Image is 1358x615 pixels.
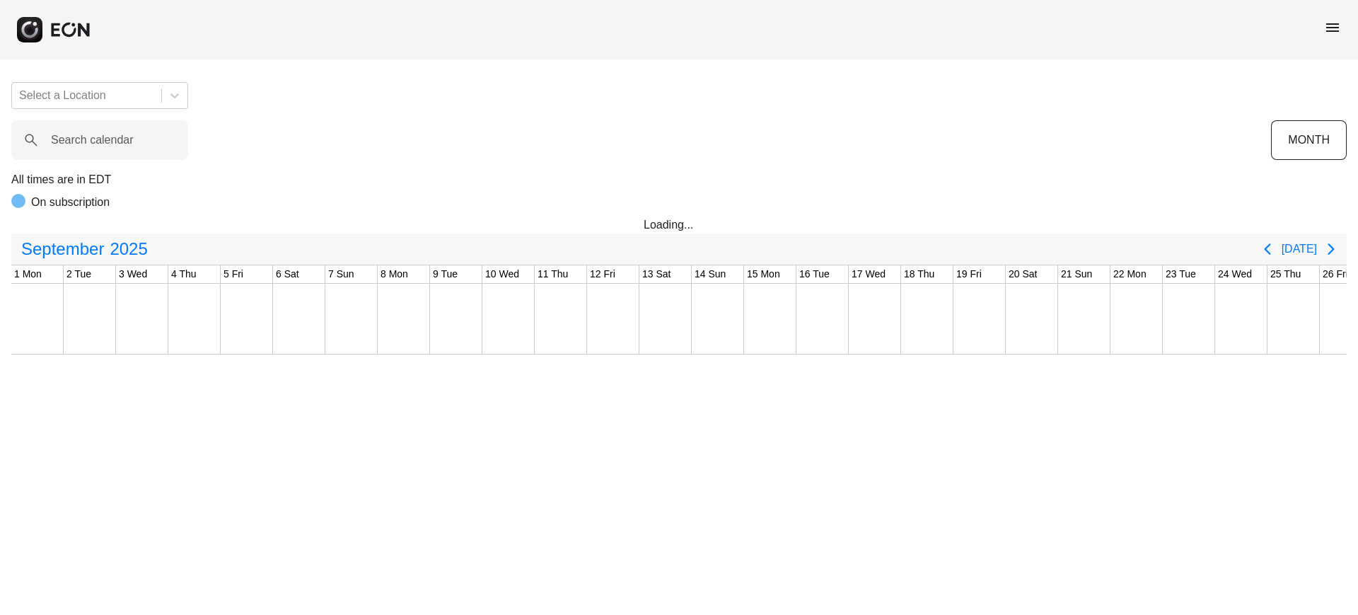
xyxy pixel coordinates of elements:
div: 8 Mon [378,265,411,283]
button: September2025 [13,235,156,263]
div: 10 Wed [482,265,522,283]
div: 7 Sun [325,265,357,283]
div: 26 Fri [1320,265,1351,283]
button: [DATE] [1282,236,1317,262]
div: 14 Sun [692,265,729,283]
div: 9 Tue [430,265,460,283]
div: 13 Sat [639,265,673,283]
div: 22 Mon [1110,265,1149,283]
button: Previous page [1253,235,1282,263]
button: Next page [1317,235,1345,263]
div: 1 Mon [11,265,45,283]
div: 23 Tue [1163,265,1199,283]
div: 15 Mon [744,265,783,283]
div: 21 Sun [1058,265,1095,283]
span: menu [1324,19,1341,36]
label: Search calendar [51,132,134,149]
div: 4 Thu [168,265,199,283]
div: 5 Fri [221,265,246,283]
div: 6 Sat [273,265,302,283]
div: 25 Thu [1267,265,1304,283]
p: On subscription [31,194,110,211]
div: 19 Fri [953,265,985,283]
div: 18 Thu [901,265,937,283]
div: Loading... [644,217,714,234]
p: All times are in EDT [11,171,1347,188]
div: 11 Thu [535,265,571,283]
span: September [18,235,107,263]
div: 16 Tue [796,265,832,283]
span: 2025 [107,235,150,263]
div: 24 Wed [1215,265,1255,283]
div: 3 Wed [116,265,150,283]
div: 12 Fri [587,265,618,283]
div: 20 Sat [1006,265,1040,283]
div: 2 Tue [64,265,94,283]
div: 17 Wed [849,265,888,283]
button: MONTH [1271,120,1347,160]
